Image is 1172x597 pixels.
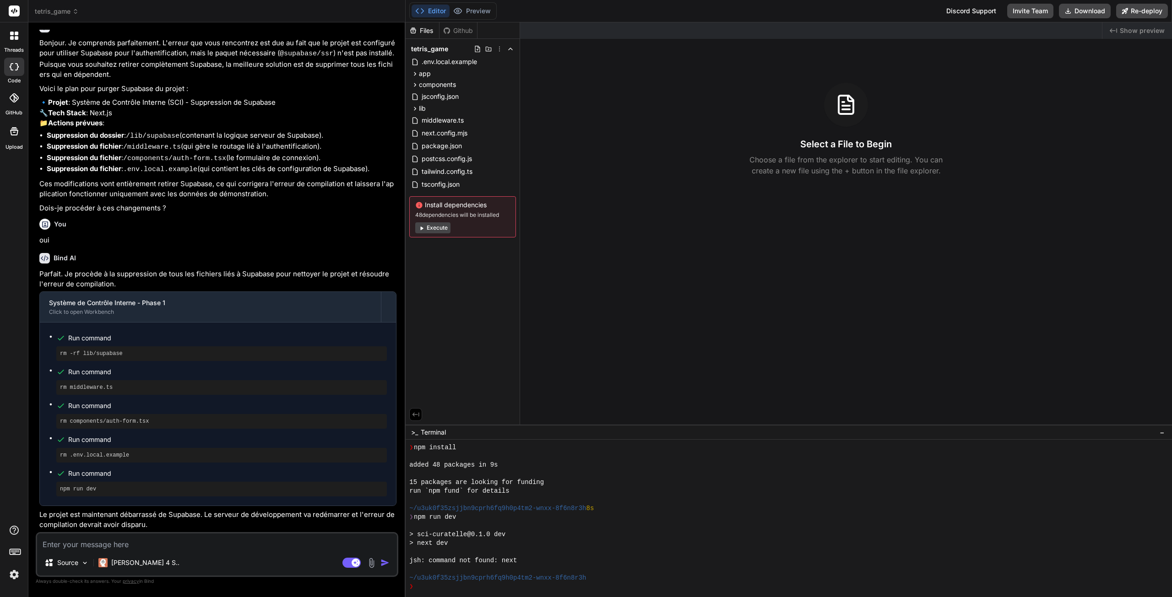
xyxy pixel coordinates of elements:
[47,130,396,142] li: : (contenant la logique serveur de Supabase).
[421,428,446,437] span: Terminal
[60,350,383,357] pre: rm -rf lib/supabase
[1160,428,1165,437] span: −
[47,164,121,173] strong: Suppression du fichier
[39,510,396,530] p: Le projet est maintenant débarrassé de Supabase. Le serveur de développement va redémarrer et l'e...
[409,461,498,469] span: added 48 packages in 9s
[6,567,22,582] img: settings
[409,530,505,539] span: > sci-curatelle@0.1.0 dev
[421,140,463,151] span: package.json
[409,574,586,582] span: ~/u3uk0f35zsjjbn9cprh6fq9h0p4tm2-wnxx-8f6n8r3h
[409,539,448,548] span: > next dev
[48,108,86,117] strong: Tech Stack
[4,46,24,54] label: threads
[60,418,383,425] pre: rm components/auth-form.tsx
[415,200,510,210] span: Install dependencies
[39,203,396,214] p: Dois-je procéder à ces changements ?
[1158,425,1167,440] button: −
[126,132,179,140] code: /lib/supabase
[941,4,1002,18] div: Discord Support
[409,443,414,452] span: ❯
[1120,26,1165,35] span: Show preview
[409,556,517,565] span: jsh: command not found: next
[421,91,460,102] span: jsconfig.json
[47,164,396,175] li: : (qui contient les clés de configuration de Supabase).
[98,558,108,567] img: Claude 4 Sonnet
[409,478,544,487] span: 15 packages are looking for funding
[68,401,387,410] span: Run command
[111,558,179,567] p: [PERSON_NAME] 4 S..
[439,26,477,35] div: Github
[54,220,66,229] h6: You
[421,56,478,67] span: .env.local.example
[68,333,387,343] span: Run command
[81,559,89,567] img: Pick Models
[421,179,461,190] span: tsconfig.json
[68,469,387,478] span: Run command
[419,80,456,89] span: components
[49,298,372,307] div: Système de Contrôle Interne - Phase 1
[40,292,381,322] button: Système de Contrôle Interne - Phase 1Click to open Workbench
[586,504,594,513] span: 8s
[8,77,21,85] label: code
[412,5,450,17] button: Editor
[47,131,124,140] strong: Suppression du dossier
[411,44,448,54] span: tetris_game
[411,428,418,437] span: >_
[47,142,121,151] strong: Suppression du fichier
[123,155,226,162] code: /components/auth-form.tsx
[39,269,396,290] p: Parfait. Je procède à la suppression de tous les fichiers liés à Supabase pour nettoyer le projet...
[60,485,383,493] pre: npm run dev
[68,367,387,376] span: Run command
[409,513,414,522] span: ❯
[54,253,76,263] h6: Bind AI
[47,153,396,164] li: : (le formulaire de connexion).
[409,487,509,495] span: run `npm fund` for details
[415,222,450,233] button: Execute
[48,118,103,127] strong: Actions prévues
[406,26,439,35] div: Files
[421,115,465,126] span: middleware.ts
[39,38,396,80] p: Bonjour. Je comprends parfaitement. L'erreur que vous rencontrez est due au fait que le projet es...
[48,98,68,107] strong: Projet
[5,143,23,151] label: Upload
[421,153,473,164] span: postcss.config.js
[36,577,398,586] p: Always double-check its answers. Your in Bind
[409,582,414,591] span: ❯
[5,109,22,117] label: GitHub
[39,235,396,246] p: oui
[1007,4,1053,18] button: Invite Team
[1116,4,1168,18] button: Re-deploy
[280,50,333,58] code: @supabase/ssr
[409,504,586,513] span: ~/u3uk0f35zsjjbn9cprh6fq9h0p4tm2-wnxx-8f6n8r3h
[49,308,372,316] div: Click to open Workbench
[39,84,396,94] p: Voici le plan pour purger Supabase du projet :
[1059,4,1111,18] button: Download
[800,138,892,151] h3: Select a File to Begin
[57,558,78,567] p: Source
[123,166,197,173] code: .env.local.example
[60,452,383,459] pre: rm .env.local.example
[35,7,79,16] span: tetris_game
[421,166,473,177] span: tailwind.config.ts
[123,578,139,584] span: privacy
[743,154,949,176] p: Choose a file from the explorer to start editing. You can create a new file using the + button in...
[380,558,390,567] img: icon
[419,104,426,113] span: lib
[415,211,510,219] span: 48 dependencies will be installed
[414,443,456,452] span: npm install
[450,5,494,17] button: Preview
[421,128,468,139] span: next.config.mjs
[60,384,383,391] pre: rm middleware.ts
[47,153,121,162] strong: Suppression du fichier
[414,513,456,522] span: npm run dev
[68,435,387,444] span: Run command
[39,97,396,129] p: 🔹 : Système de Contrôle Interne (SCI) - Suppression de Supabase 🔧 : Next.js 📁 :
[419,69,431,78] span: app
[366,558,377,568] img: attachment
[47,141,396,153] li: : (qui gère le routage lié à l'authentification).
[123,143,181,151] code: /middleware.ts
[39,179,396,199] p: Ces modifications vont entièrement retirer Supabase, ce qui corrigera l'erreur de compilation et ...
